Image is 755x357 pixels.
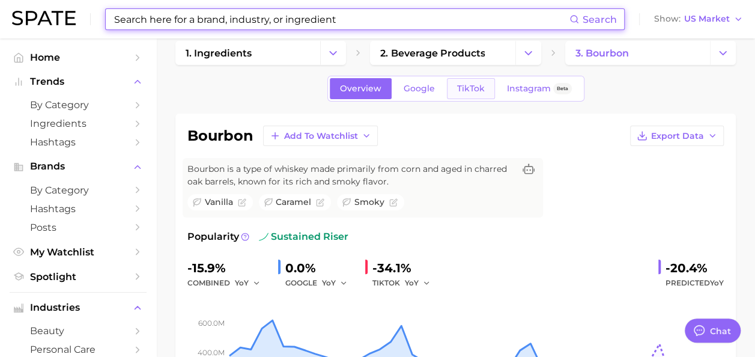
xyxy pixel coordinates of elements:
h1: bourbon [187,129,253,143]
span: 1. ingredients [186,47,252,59]
button: YoY [405,276,431,290]
img: sustained riser [259,232,268,242]
div: combined [187,276,268,290]
button: YoY [235,276,261,290]
span: vanilla [205,196,233,209]
a: beauty [10,322,147,340]
span: smoky [354,196,384,209]
a: by Category [10,96,147,114]
span: Trends [30,76,126,87]
span: YoY [322,278,336,288]
span: Export Data [651,131,704,141]
span: Show [654,16,681,22]
a: My Watchlist [10,243,147,261]
div: -15.9% [187,258,268,278]
div: 0.0% [285,258,356,278]
span: Overview [340,84,381,94]
div: -34.1% [372,258,438,278]
span: YoY [405,278,419,288]
span: 3. bourbon [575,47,629,59]
a: Posts [10,218,147,237]
span: Hashtags [30,136,126,148]
div: TIKTOK [372,276,438,290]
button: Trends [10,73,147,91]
a: InstagramBeta [497,78,582,99]
a: Hashtags [10,133,147,151]
button: Change Category [710,41,736,65]
div: GOOGLE [285,276,356,290]
span: US Market [684,16,730,22]
button: Flag as miscategorized or irrelevant [238,198,246,207]
a: Ingredients [10,114,147,133]
span: My Watchlist [30,246,126,258]
button: Add to Watchlist [263,126,378,146]
button: Change Category [320,41,346,65]
span: caramel [276,196,311,209]
a: Home [10,48,147,67]
span: Spotlight [30,271,126,282]
span: TikTok [457,84,485,94]
span: 2. beverage products [380,47,485,59]
button: Industries [10,299,147,317]
span: Predicted [666,276,724,290]
span: Google [404,84,435,94]
a: 2. beverage products [370,41,515,65]
span: Industries [30,302,126,313]
span: YoY [710,278,724,287]
a: 1. ingredients [175,41,320,65]
span: Search [583,14,617,25]
div: -20.4% [666,258,724,278]
span: Popularity [187,230,239,244]
button: Export Data [630,126,724,146]
a: Hashtags [10,200,147,218]
span: beauty [30,325,126,337]
span: by Category [30,99,126,111]
button: Change Category [515,41,541,65]
span: personal care [30,344,126,355]
a: Spotlight [10,267,147,286]
button: Flag as miscategorized or irrelevant [389,198,398,207]
span: Instagram [507,84,551,94]
span: Posts [30,222,126,233]
a: 3. bourbon [565,41,710,65]
span: Beta [557,84,568,94]
input: Search here for a brand, industry, or ingredient [113,9,569,29]
span: YoY [235,278,249,288]
a: TikTok [447,78,495,99]
a: Google [393,78,445,99]
button: Flag as miscategorized or irrelevant [316,198,324,207]
span: Hashtags [30,203,126,215]
span: Ingredients [30,118,126,129]
button: ShowUS Market [651,11,746,27]
button: YoY [322,276,348,290]
button: Brands [10,157,147,175]
span: Bourbon is a type of whiskey made primarily from corn and aged in charred oak barrels, known for ... [187,163,514,188]
span: Brands [30,161,126,172]
span: sustained riser [259,230,348,244]
span: Add to Watchlist [284,131,358,141]
span: Home [30,52,126,63]
a: Overview [330,78,392,99]
span: by Category [30,185,126,196]
a: by Category [10,181,147,200]
img: SPATE [12,11,76,25]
